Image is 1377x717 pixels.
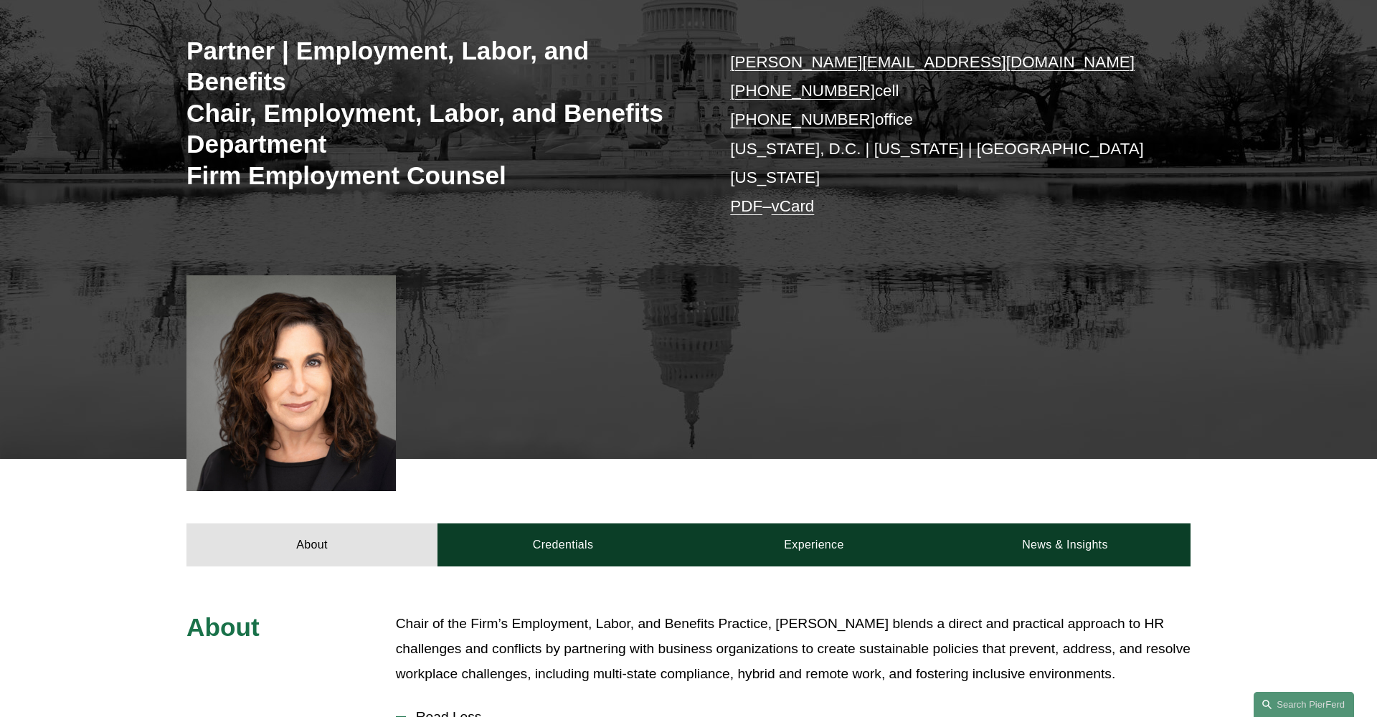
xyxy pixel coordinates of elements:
a: Experience [688,523,940,566]
a: Search this site [1254,692,1354,717]
a: PDF [730,197,762,215]
p: Chair of the Firm’s Employment, Labor, and Benefits Practice, [PERSON_NAME] blends a direct and p... [396,612,1191,686]
a: Credentials [437,523,688,566]
a: [PERSON_NAME][EMAIL_ADDRESS][DOMAIN_NAME] [730,53,1135,71]
a: vCard [772,197,815,215]
p: cell office [US_STATE], D.C. | [US_STATE] | [GEOGRAPHIC_DATA][US_STATE] – [730,48,1148,222]
a: About [186,523,437,566]
a: News & Insights [940,523,1191,566]
span: About [186,613,260,641]
h3: Partner | Employment, Labor, and Benefits Chair, Employment, Labor, and Benefits Department Firm ... [186,35,688,191]
a: [PHONE_NUMBER] [730,82,875,100]
a: [PHONE_NUMBER] [730,110,875,128]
